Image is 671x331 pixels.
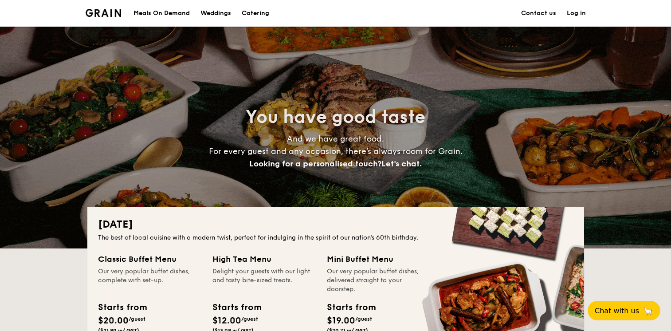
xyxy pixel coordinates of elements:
img: Grain [86,9,122,17]
span: 🦙 [643,306,653,316]
div: Our very popular buffet dishes, complete with set-up. [98,267,202,294]
span: You have good taste [246,106,425,128]
a: Logotype [86,9,122,17]
span: Let's chat. [381,159,422,169]
div: Mini Buffet Menu [327,253,431,265]
span: $19.00 [327,315,355,326]
span: And we have great food. For every guest and any occasion, there’s always room for Grain. [209,134,463,169]
h2: [DATE] [98,217,573,232]
div: Starts from [212,301,261,314]
div: Our very popular buffet dishes, delivered straight to your doorstep. [327,267,431,294]
button: Chat with us🦙 [588,301,660,320]
span: /guest [241,316,258,322]
div: Classic Buffet Menu [98,253,202,265]
div: The best of local cuisine with a modern twist, perfect for indulging in the spirit of our nation’... [98,233,573,242]
div: Delight your guests with our light and tasty bite-sized treats. [212,267,316,294]
span: Chat with us [595,307,639,315]
span: Looking for a personalised touch? [249,159,381,169]
div: Starts from [98,301,146,314]
span: $20.00 [98,315,129,326]
div: High Tea Menu [212,253,316,265]
span: $12.00 [212,315,241,326]
span: /guest [355,316,372,322]
span: /guest [129,316,145,322]
div: Starts from [327,301,375,314]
